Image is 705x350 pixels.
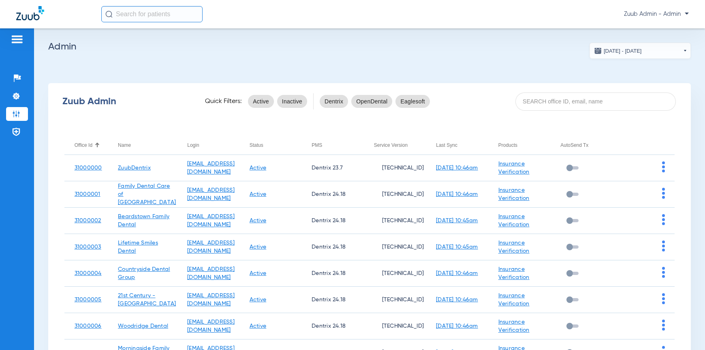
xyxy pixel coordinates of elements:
a: Active [250,244,267,250]
td: [TECHNICAL_ID] [364,234,426,260]
div: Office Id [75,141,92,150]
img: group-dot-blue.svg [662,240,665,251]
div: Name [118,141,131,150]
div: Login [187,141,239,150]
a: [EMAIL_ADDRESS][DOMAIN_NAME] [187,161,235,175]
a: [DATE] 10:46am [436,323,478,329]
td: Dentrix 24.18 [301,181,364,208]
td: [TECHNICAL_ID] [364,260,426,287]
span: Quick Filters: [205,97,242,105]
a: Insurance Verification [498,240,530,254]
mat-chip-listbox: pms-filters [320,93,430,110]
button: [DATE] - [DATE] [590,43,691,59]
a: [DATE] 10:46am [436,191,478,197]
a: Beardstown Family Dental [118,214,169,228]
span: Eaglesoft [400,97,425,105]
td: [TECHNICAL_ID] [364,287,426,313]
img: group-dot-blue.svg [662,161,665,172]
a: 31000005 [75,297,102,303]
a: Insurance Verification [498,161,530,175]
a: Lifetime Smiles Dental [118,240,158,254]
a: [DATE] 10:46am [436,165,478,171]
td: Dentrix 24.18 [301,208,364,234]
div: Office Id [75,141,108,150]
div: PMS [312,141,322,150]
div: Status [250,141,302,150]
a: Active [250,271,267,276]
input: SEARCH office ID, email, name [515,92,676,111]
a: Active [250,191,267,197]
div: Products [498,141,517,150]
img: Search Icon [105,11,113,18]
div: AutoSend Tx [560,141,588,150]
td: Dentrix 24.18 [301,313,364,339]
a: [EMAIL_ADDRESS][DOMAIN_NAME] [187,187,235,201]
img: Zuub Logo [16,6,44,20]
a: Woodridge Dental [118,323,168,329]
div: PMS [312,141,364,150]
a: 31000002 [75,218,101,223]
div: Login [187,141,199,150]
a: [EMAIL_ADDRESS][DOMAIN_NAME] [187,240,235,254]
a: 31000003 [75,244,101,250]
td: Dentrix 24.18 [301,287,364,313]
a: [DATE] 10:45am [436,218,478,223]
td: [TECHNICAL_ID] [364,181,426,208]
a: Active [250,165,267,171]
div: Last Sync [436,141,488,150]
mat-chip-listbox: status-filters [248,93,307,110]
div: Service Version [374,141,408,150]
a: Insurance Verification [498,187,530,201]
a: [EMAIL_ADDRESS][DOMAIN_NAME] [187,266,235,280]
a: 31000000 [75,165,102,171]
a: 31000001 [75,191,100,197]
a: Insurance Verification [498,214,530,228]
span: Dentrix [325,97,343,105]
a: Insurance Verification [498,266,530,280]
a: 31000004 [75,271,102,276]
span: Active [253,97,269,105]
img: hamburger-icon [11,34,23,44]
div: Status [250,141,263,150]
td: [TECHNICAL_ID] [364,313,426,339]
img: date.svg [594,47,602,55]
span: Zuub Admin - Admin [624,10,689,18]
div: Name [118,141,177,150]
img: group-dot-blue.svg [662,320,665,331]
span: OpenDental [356,97,387,105]
input: Search for patients [101,6,203,22]
h2: Admin [48,43,691,51]
a: [DATE] 10:46am [436,271,478,276]
td: Dentrix 24.18 [301,234,364,260]
a: [EMAIL_ADDRESS][DOMAIN_NAME] [187,214,235,228]
div: Last Sync [436,141,457,150]
a: 31000006 [75,323,102,329]
a: 21st Century - [GEOGRAPHIC_DATA] [118,293,176,307]
div: Products [498,141,551,150]
td: Dentrix 23.7 [301,155,364,181]
div: Service Version [374,141,426,150]
a: Countryside Dental Group [118,266,170,280]
td: Dentrix 24.18 [301,260,364,287]
td: [TECHNICAL_ID] [364,208,426,234]
div: Zuub Admin [62,97,191,105]
span: Inactive [282,97,302,105]
a: ZuubDentrix [118,165,151,171]
img: group-dot-blue.svg [662,267,665,278]
a: [DATE] 10:45am [436,244,478,250]
a: [EMAIL_ADDRESS][DOMAIN_NAME] [187,319,235,333]
a: Family Dental Care of [GEOGRAPHIC_DATA] [118,183,176,205]
div: AutoSend Tx [560,141,613,150]
img: group-dot-blue.svg [662,188,665,199]
img: group-dot-blue.svg [662,293,665,304]
a: Active [250,218,267,223]
img: group-dot-blue.svg [662,214,665,225]
a: Insurance Verification [498,319,530,333]
a: [DATE] 10:46am [436,297,478,303]
a: Active [250,297,267,303]
a: Insurance Verification [498,293,530,307]
a: Active [250,323,267,329]
a: [EMAIL_ADDRESS][DOMAIN_NAME] [187,293,235,307]
td: [TECHNICAL_ID] [364,155,426,181]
